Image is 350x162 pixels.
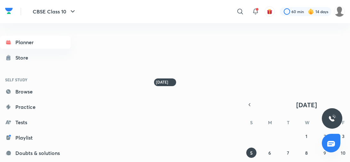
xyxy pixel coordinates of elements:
[156,80,168,85] h6: [DATE]
[250,119,253,126] abbr: Sunday
[265,6,275,17] button: avatar
[296,101,317,109] span: [DATE]
[338,131,348,141] button: October 3, 2025
[268,150,271,156] abbr: October 6, 2025
[341,150,346,156] abbr: October 10, 2025
[305,133,307,139] abbr: October 1, 2025
[342,133,345,139] abbr: October 3, 2025
[334,6,345,17] img: Nishi raghuwanshi
[265,148,275,158] button: October 6, 2025
[5,6,13,16] img: Company Logo
[301,131,312,141] button: October 1, 2025
[5,6,13,17] a: Company Logo
[267,9,273,14] img: avatar
[324,133,326,139] abbr: October 2, 2025
[29,5,80,18] button: CBSE Class 10
[283,148,293,158] button: October 7, 2025
[305,119,309,126] abbr: Wednesday
[320,148,330,158] button: October 9, 2025
[15,54,32,61] div: Store
[320,131,330,141] button: October 2, 2025
[342,119,345,126] abbr: Friday
[308,8,314,15] img: streak
[287,150,289,156] abbr: October 7, 2025
[328,115,336,122] img: ttu
[301,148,312,158] button: October 8, 2025
[305,150,308,156] abbr: October 8, 2025
[287,119,289,126] abbr: Tuesday
[268,119,272,126] abbr: Monday
[338,148,348,158] button: October 10, 2025
[323,150,326,156] abbr: October 9, 2025
[250,150,253,156] abbr: October 5, 2025
[246,148,256,158] button: October 5, 2025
